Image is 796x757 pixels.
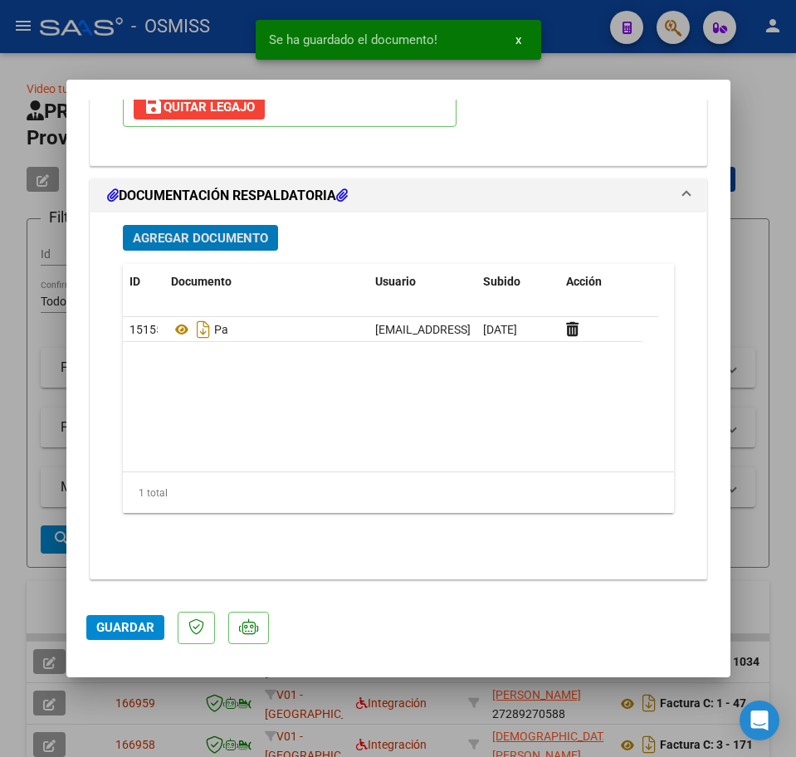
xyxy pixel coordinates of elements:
span: Guardar [96,620,154,635]
span: [EMAIL_ADDRESS][DOMAIN_NAME] - [PERSON_NAME] [375,323,657,336]
datatable-header-cell: ID [123,264,164,300]
span: [DATE] [483,323,517,336]
div: Open Intercom Messenger [740,701,779,740]
h1: DOCUMENTACIÓN RESPALDATORIA [107,186,348,206]
div: 1 total [123,472,674,514]
datatable-header-cell: Usuario [369,264,476,300]
div: DOCUMENTACIÓN RESPALDATORIA [90,212,706,579]
mat-icon: save [144,96,164,116]
span: Se ha guardado el documento! [269,32,437,48]
span: Quitar Legajo [144,100,255,115]
span: x [515,32,521,47]
button: Quitar Legajo [134,95,265,120]
span: 151555 [129,323,169,336]
span: Usuario [375,275,416,288]
datatable-header-cell: Documento [164,264,369,300]
button: x [502,25,535,55]
button: Guardar [86,615,164,640]
button: Agregar Documento [123,225,278,251]
span: Pa [171,323,228,336]
span: Documento [171,275,232,288]
span: Agregar Documento [133,231,268,246]
span: Acción [566,275,602,288]
datatable-header-cell: Acción [559,264,642,300]
span: Subido [483,275,520,288]
i: Descargar documento [193,316,214,343]
datatable-header-cell: Subido [476,264,559,300]
span: ID [129,275,140,288]
mat-expansion-panel-header: DOCUMENTACIÓN RESPALDATORIA [90,179,706,212]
